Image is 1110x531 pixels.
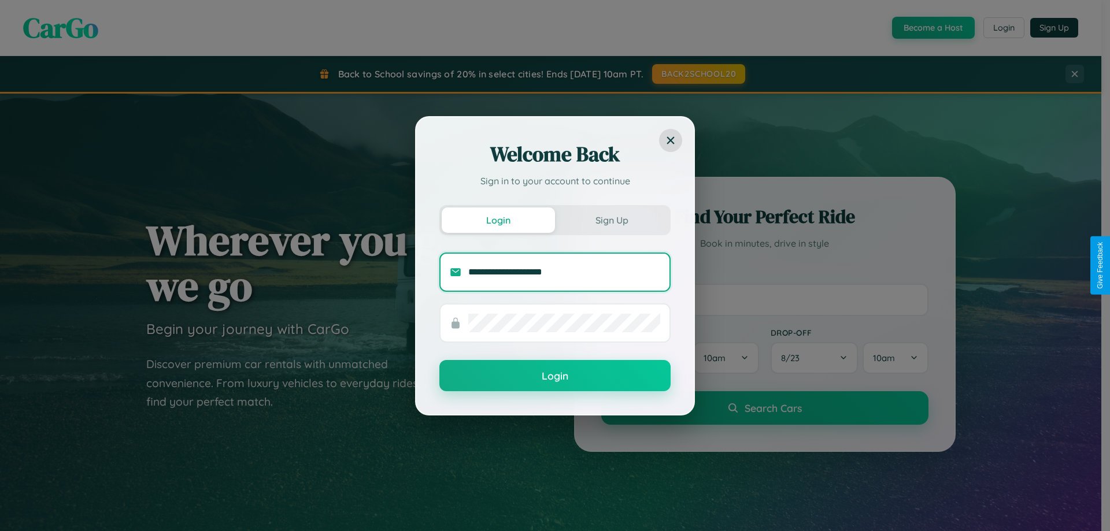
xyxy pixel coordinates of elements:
[1096,242,1104,289] div: Give Feedback
[439,140,671,168] h2: Welcome Back
[439,174,671,188] p: Sign in to your account to continue
[555,207,668,233] button: Sign Up
[442,207,555,233] button: Login
[439,360,671,391] button: Login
